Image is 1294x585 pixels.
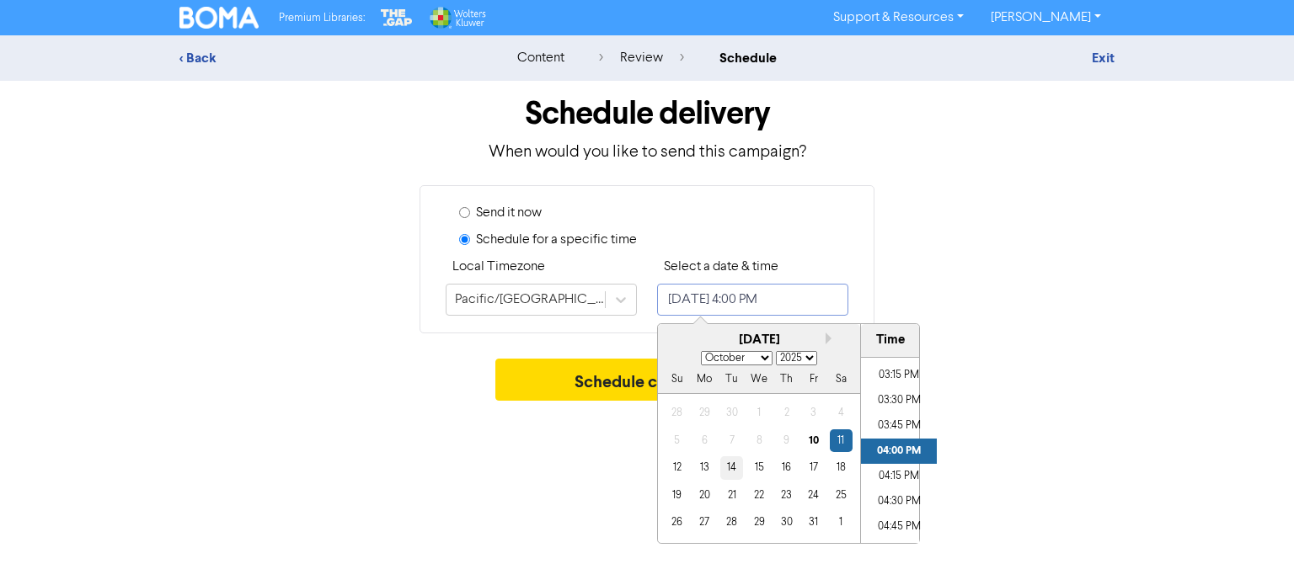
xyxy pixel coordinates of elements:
[775,484,798,507] div: day-23
[747,369,770,391] div: We
[720,511,743,534] div: day-28
[802,511,825,534] div: day-31
[977,4,1115,31] a: [PERSON_NAME]
[861,514,937,540] li: 04:45 PM
[476,230,637,250] label: Schedule for a specific time
[747,511,770,534] div: day-29
[666,484,688,507] div: day-19
[802,429,825,452] div: day-10
[693,484,716,507] div: day-20
[820,4,977,31] a: Support & Resources
[279,13,365,24] span: Premium Libraries:
[1092,50,1115,66] a: Exit
[663,400,854,536] div: month-2025-10
[693,456,716,479] div: day-13
[666,429,688,452] div: day-5
[775,456,798,479] div: day-16
[830,456,853,479] div: day-18
[179,48,474,68] div: < Back
[775,369,798,391] div: Th
[693,402,716,424] div: day-29
[747,456,770,479] div: day-15
[495,359,799,401] button: Schedule campaign
[747,429,770,452] div: day-8
[720,484,743,507] div: day-21
[775,429,798,452] div: day-9
[802,484,825,507] div: day-24
[720,456,743,479] div: day-14
[378,7,415,29] img: The Gap
[719,48,777,68] div: schedule
[861,464,937,489] li: 04:15 PM
[657,284,848,316] input: Click to select a date
[747,402,770,424] div: day-1
[693,429,716,452] div: day-6
[720,369,743,391] div: Tu
[747,484,770,507] div: day-22
[452,257,545,277] label: Local Timezone
[179,7,259,29] img: BOMA Logo
[861,540,937,565] li: 05:00 PM
[179,140,1115,165] p: When would you like to send this campaign?
[830,484,853,507] div: day-25
[830,369,853,391] div: Sa
[826,332,837,344] button: Next month
[775,402,798,424] div: day-2
[802,369,825,391] div: Fr
[599,48,684,68] div: review
[658,331,860,350] div: [DATE]
[775,511,798,534] div: day-30
[179,94,1115,133] h1: Schedule delivery
[428,7,485,29] img: Wolters Kluwer
[830,402,853,424] div: day-4
[666,511,688,534] div: day-26
[693,511,716,534] div: day-27
[861,388,937,413] li: 03:30 PM
[830,511,853,534] div: day-1
[865,331,915,350] div: Time
[830,429,853,452] div: day-11
[861,489,937,514] li: 04:30 PM
[664,257,778,277] label: Select a date & time
[861,439,937,464] li: 04:00 PM
[720,429,743,452] div: day-7
[802,402,825,424] div: day-3
[666,369,688,391] div: Su
[693,369,716,391] div: Mo
[476,203,542,223] label: Send it now
[720,402,743,424] div: day-30
[861,363,937,388] li: 03:15 PM
[1210,504,1294,585] iframe: Chat Widget
[517,48,564,68] div: content
[666,402,688,424] div: day-28
[802,456,825,479] div: day-17
[666,456,688,479] div: day-12
[455,290,607,310] div: Pacific/[GEOGRAPHIC_DATA]
[861,413,937,439] li: 03:45 PM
